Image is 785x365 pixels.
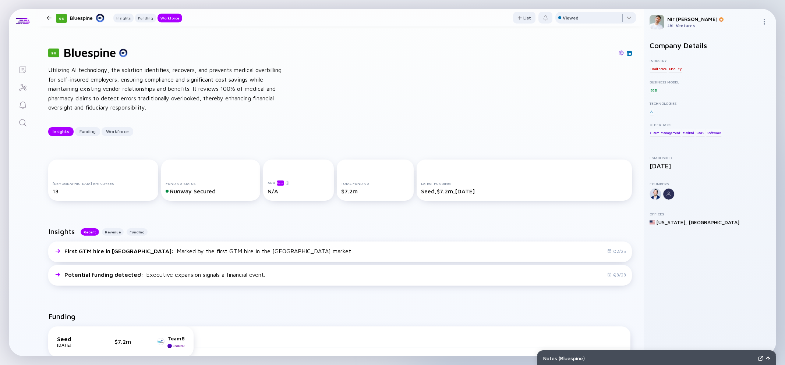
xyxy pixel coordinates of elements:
[48,312,75,321] h2: Funding
[650,212,770,216] div: Offices
[64,248,175,254] span: First GTM hire in [GEOGRAPHIC_DATA] :
[53,188,154,194] div: 13
[543,355,755,361] div: Notes ( Bluespine )
[70,13,105,22] div: Bluespine
[102,228,124,236] button: Revenue
[81,228,99,236] button: Recent
[9,60,36,78] a: Lists
[563,15,579,21] div: Viewed
[173,344,184,348] div: Leader
[421,181,627,186] div: Latest Funding
[75,126,100,137] div: Funding
[682,129,695,136] div: Medical
[64,271,265,278] div: Executive expansion signals a financial event.
[696,129,705,136] div: SaaS
[650,15,664,29] img: Nir Profile Picture
[113,14,134,22] button: Insights
[64,46,116,60] h1: Bluespine
[650,101,770,105] div: Technologies
[64,271,145,278] span: Potential funding detected :
[650,155,770,160] div: Established
[75,127,100,136] button: Funding
[48,65,284,112] div: Utilizing AI technology, the solution identifies, recovers, and prevents medical overbilling for ...
[64,248,352,254] div: Marked by the first GTM hire in the [GEOGRAPHIC_DATA] market.
[102,126,133,137] div: Workforce
[650,129,681,136] div: Claim Management
[668,65,682,72] div: Mobility
[607,248,626,254] div: Q2/25
[650,122,770,127] div: Other Tags
[341,181,410,186] div: Total Funding
[650,220,655,225] img: United States Flag
[9,78,36,96] a: Investor Map
[513,12,535,24] button: List
[650,108,654,115] div: AI
[158,14,182,22] button: Workforce
[706,129,721,136] div: Software
[56,14,67,23] div: 96
[48,126,74,137] div: Insights
[766,357,770,360] img: Open Notes
[277,180,284,186] div: beta
[650,58,770,63] div: Industry
[667,23,759,28] div: JAL Ventures
[268,188,329,194] div: N/A
[650,182,770,186] div: Founders
[48,227,75,236] h2: Insights
[761,19,767,25] img: Menu
[166,181,256,186] div: Funding Status
[650,86,657,94] div: B2B
[57,342,94,348] div: [DATE]
[127,228,148,236] button: Funding
[650,162,770,170] div: [DATE]
[166,188,256,194] div: Runway Secured
[667,16,759,22] div: Nir [PERSON_NAME]
[758,356,763,361] img: Expand Notes
[9,96,36,113] a: Reminders
[650,80,770,84] div: Business Model
[689,219,739,225] div: [GEOGRAPHIC_DATA]
[53,181,154,186] div: [DEMOGRAPHIC_DATA] Employees
[135,14,156,22] button: Funding
[627,51,631,55] img: Bluespine Linkedin Page
[48,127,74,136] button: Insights
[102,127,133,136] button: Workforce
[341,188,410,194] div: $7.2m
[57,336,94,342] div: Seed
[167,335,185,341] div: Team8
[650,65,667,72] div: Healthcare
[656,219,687,225] div: [US_STATE] ,
[619,50,624,56] img: Bluespine Website
[48,49,59,57] div: 96
[421,188,627,194] div: Seed, $7.2m, [DATE]
[114,338,137,345] div: $7.2m
[268,180,329,186] div: ARR
[9,113,36,131] a: Search
[157,335,185,348] a: Team8Leader
[607,272,626,278] div: Q3/23
[650,41,770,50] h2: Company Details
